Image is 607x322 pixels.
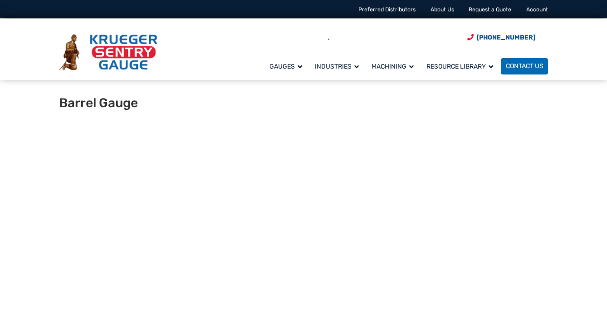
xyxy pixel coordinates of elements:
span: Machining [372,63,414,70]
a: About Us [431,6,454,13]
a: Preferred Distributors [358,6,416,13]
span: Resource Library [426,63,493,70]
a: Request a Quote [469,6,511,13]
h1: Barrel Gauge [59,95,255,111]
a: Gauges [264,57,310,75]
span: Contact Us [506,63,543,70]
img: Krueger Sentry Gauge [59,34,157,70]
a: Contact Us [501,58,548,74]
a: Industries [310,57,367,75]
a: Account [526,6,548,13]
span: Gauges [269,63,302,70]
a: Resource Library [421,57,501,75]
span: [PHONE_NUMBER] [477,34,535,41]
a: Machining [367,57,421,75]
a: Phone Number (920) 434-8860 [467,33,535,42]
span: Industries [315,63,359,70]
